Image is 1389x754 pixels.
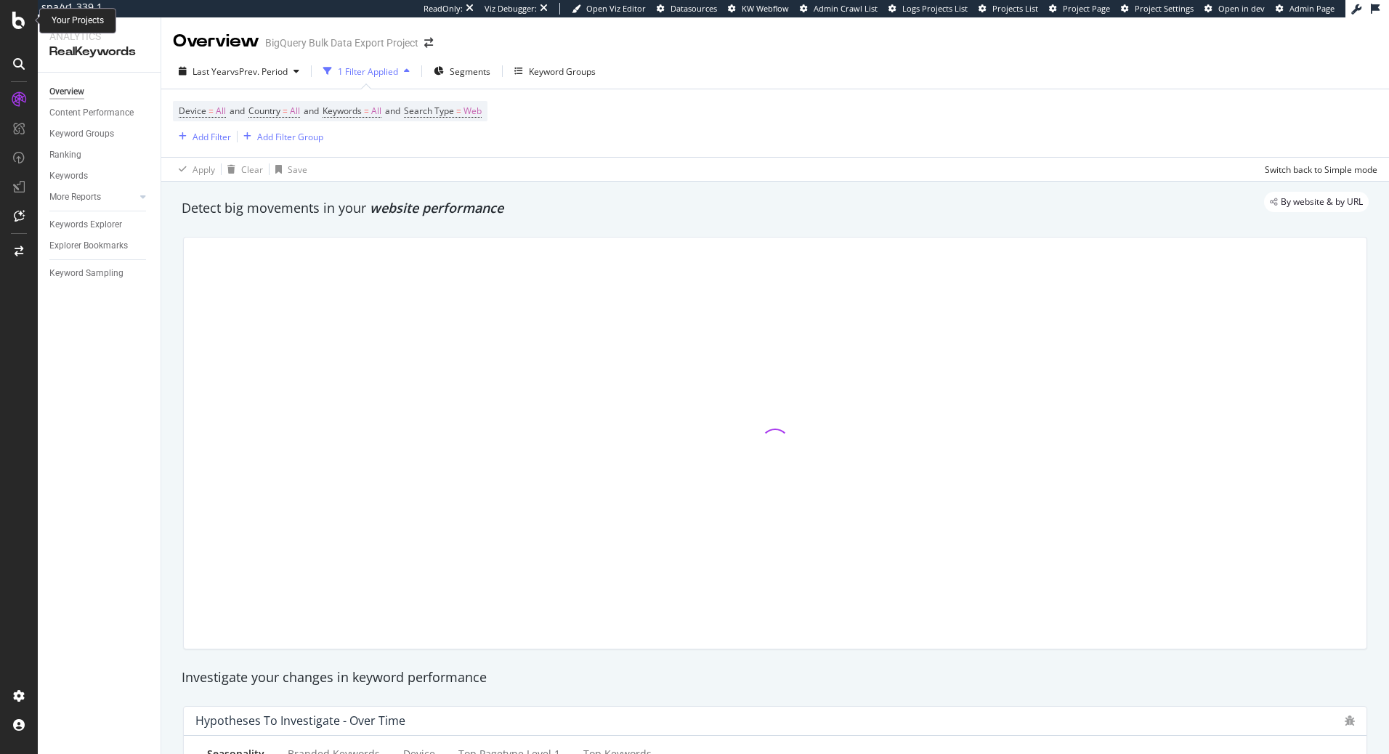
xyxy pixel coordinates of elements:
div: bug [1345,716,1355,726]
div: RealKeywords [49,44,149,60]
button: 1 Filter Applied [317,60,416,83]
div: Add Filter [193,131,231,143]
a: Keywords Explorer [49,217,150,232]
span: = [283,105,288,117]
a: KW Webflow [728,3,789,15]
button: Add Filter [173,128,231,145]
div: Keywords Explorer [49,217,122,232]
span: Admin Page [1289,3,1335,14]
div: Switch back to Simple mode [1265,163,1377,176]
div: Ranking [49,147,81,163]
a: Logs Projects List [888,3,968,15]
span: Project Settings [1135,3,1194,14]
a: Overview [49,84,150,100]
a: Keyword Sampling [49,266,150,281]
a: Open Viz Editor [572,3,646,15]
span: By website & by URL [1281,198,1363,206]
div: Content Performance [49,105,134,121]
span: Admin Crawl List [814,3,878,14]
span: = [456,105,461,117]
span: Keywords [323,105,362,117]
button: Keyword Groups [509,60,602,83]
div: Clear [241,163,263,176]
span: Projects List [992,3,1038,14]
a: Admin Page [1276,3,1335,15]
a: Keywords [49,169,150,184]
div: ReadOnly: [424,3,463,15]
span: Logs Projects List [902,3,968,14]
div: Apply [193,163,215,176]
a: Ranking [49,147,150,163]
span: and [230,105,245,117]
button: Apply [173,158,215,181]
span: Device [179,105,206,117]
button: Segments [428,60,496,83]
a: Explorer Bookmarks [49,238,150,254]
div: More Reports [49,190,101,205]
span: = [364,105,369,117]
span: Project Page [1063,3,1110,14]
button: Save [270,158,307,181]
span: All [290,101,300,121]
button: Last YearvsPrev. Period [173,60,305,83]
div: Keyword Groups [529,65,596,78]
div: arrow-right-arrow-left [424,38,433,48]
a: More Reports [49,190,136,205]
button: Add Filter Group [238,128,323,145]
a: Datasources [657,3,717,15]
button: Clear [222,158,263,181]
div: Investigate your changes in keyword performance [182,668,1369,687]
div: legacy label [1264,192,1369,212]
span: All [216,101,226,121]
span: All [371,101,381,121]
span: and [385,105,400,117]
div: Hypotheses to Investigate - Over Time [195,713,405,728]
div: Save [288,163,307,176]
div: Explorer Bookmarks [49,238,128,254]
a: Projects List [979,3,1038,15]
span: Open Viz Editor [586,3,646,14]
div: BigQuery Bulk Data Export Project [265,36,418,50]
div: Keyword Sampling [49,266,123,281]
span: = [208,105,214,117]
span: Web [463,101,482,121]
span: Country [248,105,280,117]
span: Segments [450,65,490,78]
div: Viz Debugger: [485,3,537,15]
div: Your Projects [52,15,104,27]
span: and [304,105,319,117]
div: 1 Filter Applied [338,65,398,78]
div: Keywords [49,169,88,184]
span: Last Year [193,65,230,78]
span: Datasources [671,3,717,14]
a: Admin Crawl List [800,3,878,15]
span: Search Type [404,105,454,117]
div: Analytics [49,29,149,44]
a: Project Page [1049,3,1110,15]
a: Content Performance [49,105,150,121]
div: Keyword Groups [49,126,114,142]
div: Overview [173,29,259,54]
button: Switch back to Simple mode [1259,158,1377,181]
div: Add Filter Group [257,131,323,143]
a: Open in dev [1204,3,1265,15]
a: Keyword Groups [49,126,150,142]
span: vs Prev. Period [230,65,288,78]
span: Open in dev [1218,3,1265,14]
span: KW Webflow [742,3,789,14]
div: Overview [49,84,84,100]
a: Project Settings [1121,3,1194,15]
